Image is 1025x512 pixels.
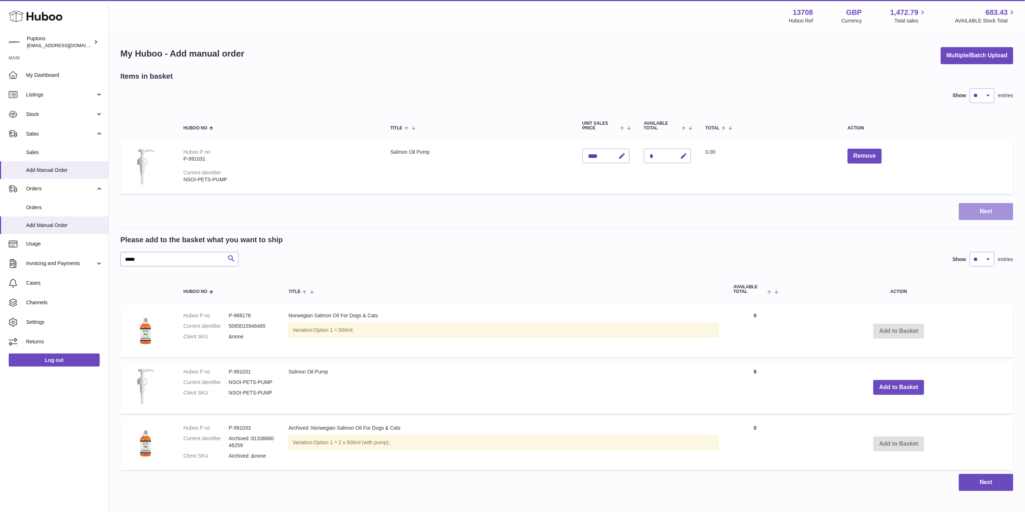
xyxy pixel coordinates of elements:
[183,435,229,449] dt: Current identifier
[26,149,103,156] span: Sales
[183,289,207,294] span: Huboo no
[183,176,376,183] div: NSOI-PETS-PUMP
[229,323,274,330] dd: 5065015946465
[998,256,1013,263] span: entries
[959,474,1013,491] button: Next
[289,435,719,450] div: Variation:
[120,235,283,245] h2: Please add to the basket what you want to ship
[848,126,1006,131] div: Action
[26,280,103,286] span: Cases
[128,368,164,405] img: Salmon Oil Pump
[183,453,229,459] dt: Client SKU
[582,121,618,131] span: Unit Sales Price
[959,203,1013,220] button: Next
[789,17,813,24] div: Huboo Ref
[941,47,1013,64] button: Multiple/Batch Upload
[128,425,164,461] img: Archived :Norwegian Salmon Oil For Dogs & Cats
[846,8,862,17] strong: GBP
[183,333,229,340] dt: Client SKU
[706,126,720,131] span: Total
[26,167,103,174] span: Add Manual Order
[998,92,1013,99] span: entries
[183,156,376,162] div: P-991031
[26,338,103,345] span: Returns
[27,35,92,49] div: Puptons
[26,72,103,79] span: My Dashboard
[120,71,173,81] h2: Items in basket
[229,453,274,459] dd: Archived :&none
[793,8,813,17] strong: 13708
[26,222,103,229] span: Add Manual Order
[726,417,784,470] td: 0
[9,354,100,367] a: Log out
[289,323,719,338] div: Variation:
[183,379,229,386] dt: Current identifier
[26,204,103,211] span: Orders
[281,417,726,470] td: Archived :Norwegian Salmon Oil For Dogs & Cats
[183,126,207,131] span: Huboo no
[183,425,229,432] dt: Huboo P no
[229,435,274,449] dd: Archived :8133666046259
[26,319,103,326] span: Settings
[890,8,927,24] a: 1,472.79 Total sales
[183,312,229,319] dt: Huboo P no
[314,327,354,333] span: Option 1 = 500ml;
[128,312,164,348] img: Norwegian Salmon Oil For Dogs & Cats
[706,149,715,155] span: 0.00
[229,389,274,396] dd: NSOI-PETS-PUMP
[281,305,726,358] td: Norwegian Salmon Oil For Dogs & Cats
[120,48,244,59] h1: My Huboo - Add manual order
[953,256,966,263] label: Show
[229,425,274,432] dd: P-991033
[229,379,274,386] dd: NSOI-PETS-PUMP
[26,91,95,98] span: Listings
[229,333,274,340] dd: &none
[26,299,103,306] span: Channels
[733,285,766,294] span: AVAILABLE Total
[229,312,274,319] dd: P-988178
[848,149,882,164] button: Remove
[26,131,95,137] span: Sales
[26,185,95,192] span: Orders
[183,389,229,396] dt: Client SKU
[183,149,210,155] div: Huboo P no
[183,170,221,176] div: Current identifier
[26,240,103,247] span: Usage
[289,289,301,294] span: Title
[955,8,1016,24] a: 683.43 AVAILABLE Stock Total
[26,111,95,118] span: Stock
[890,8,919,17] span: 1,472.79
[894,17,927,24] span: Total sales
[986,8,1008,17] span: 683.43
[873,380,924,395] button: Add to Basket
[27,42,107,48] span: [EMAIL_ADDRESS][DOMAIN_NAME]
[229,368,274,375] dd: P-991031
[726,361,784,414] td: 8
[784,277,1013,301] th: Action
[383,141,575,194] td: Salmon Oil Pump
[183,323,229,330] dt: Current identifier
[314,439,390,445] span: Option 1 = 2 x 500ml (with pump);
[183,368,229,375] dt: Huboo P no
[128,149,164,185] img: Salmon Oil Pump
[726,305,784,358] td: 0
[953,92,966,99] label: Show
[26,260,95,267] span: Invoicing and Payments
[281,361,726,414] td: Salmon Oil Pump
[9,37,20,48] img: hello@puptons.com
[955,17,1016,24] span: AVAILABLE Stock Total
[390,126,402,131] span: Title
[644,121,680,131] span: AVAILABLE Total
[842,17,862,24] div: Currency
